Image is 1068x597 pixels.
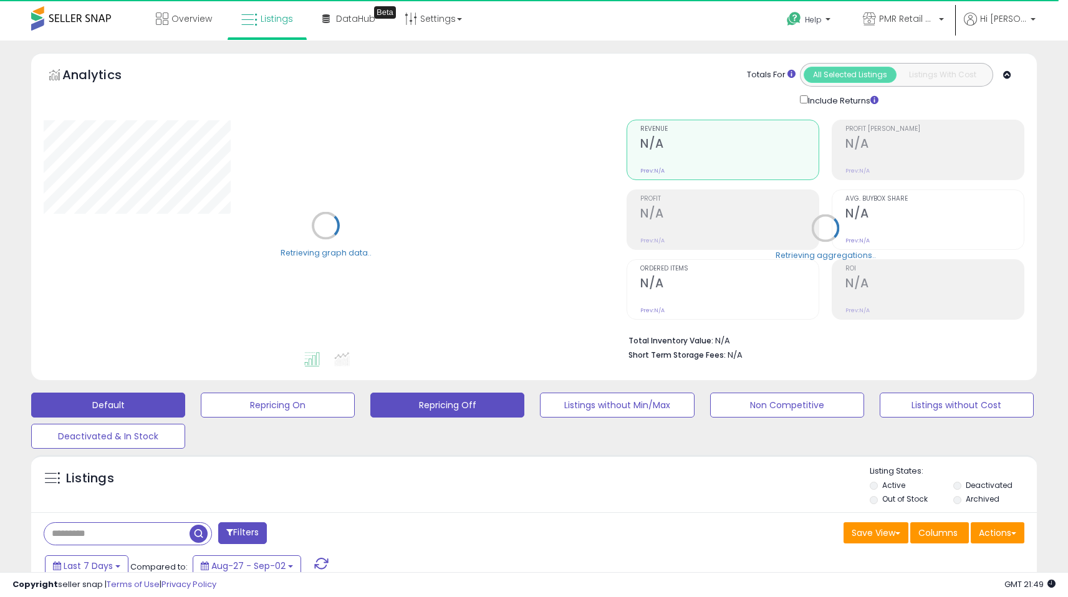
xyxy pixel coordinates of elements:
button: Aug-27 - Sep-02 [193,555,301,576]
span: 2025-09-10 21:49 GMT [1004,578,1056,590]
a: Hi [PERSON_NAME] [964,12,1036,41]
button: Non Competitive [710,393,864,418]
span: PMR Retail USA LLC [879,12,935,25]
label: Deactivated [966,480,1013,490]
span: Listings [261,12,293,25]
span: DataHub [336,12,375,25]
label: Archived [966,494,999,504]
button: Deactivated & In Stock [31,424,185,449]
button: Actions [971,522,1024,543]
button: Default [31,393,185,418]
h5: Analytics [62,66,146,87]
div: Tooltip anchor [374,6,396,19]
i: Get Help [786,11,802,27]
a: Terms of Use [107,578,160,590]
div: Retrieving aggregations.. [776,249,876,260]
button: Filters [218,522,267,544]
span: Compared to: [130,561,188,573]
div: Retrieving graph data.. [281,247,372,258]
button: Listings without Min/Max [540,393,694,418]
button: Repricing Off [370,393,524,418]
h5: Listings [66,470,114,487]
button: Columns [910,522,969,543]
span: Aug-27 - Sep-02 [211,560,286,572]
span: Hi [PERSON_NAME] [980,12,1027,25]
button: All Selected Listings [804,67,897,83]
a: Privacy Policy [161,578,216,590]
span: Help [805,14,822,25]
div: seller snap | | [12,579,216,591]
button: Listings With Cost [896,67,989,83]
button: Save View [844,522,908,543]
button: Listings without Cost [880,393,1034,418]
a: Help [777,2,843,41]
span: Last 7 Days [64,560,113,572]
div: Include Returns [791,93,893,107]
div: Totals For [747,69,796,81]
button: Repricing On [201,393,355,418]
span: Columns [918,527,958,539]
strong: Copyright [12,578,58,590]
p: Listing States: [870,466,1037,477]
label: Active [882,480,905,490]
button: Last 7 Days [45,555,128,576]
label: Out of Stock [882,494,928,504]
span: Overview [171,12,212,25]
